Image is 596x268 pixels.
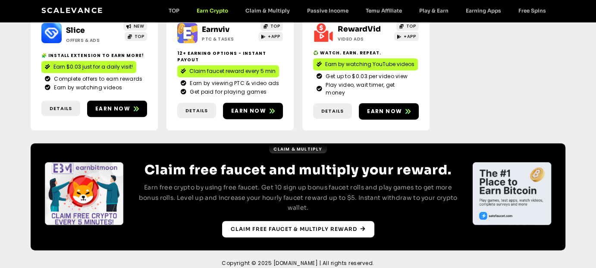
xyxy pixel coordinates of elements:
nav: Menu [160,7,555,14]
a: Earn now [359,103,419,120]
span: Claim & Multiply [273,146,322,152]
a: TOP [125,32,147,41]
a: Earn by watching YouTube videos [313,58,418,70]
span: Complete offers to earn rewards [52,75,142,83]
a: TOP [260,22,283,31]
h2: 12+ Earning options - instant payout [177,50,283,63]
span: Earn $0.03 just for a daily visit! [53,63,133,71]
span: Claim faucet reward every 5 min [189,67,276,75]
span: Details [185,107,208,114]
span: Earn by watching YouTube videos [325,60,414,68]
a: Claim faucet reward every 5 min [177,65,279,77]
span: Details [50,105,72,112]
h2: Claim free faucet and multiply your reward. [138,162,458,178]
span: Play video, wait timer, get money [323,81,415,97]
span: +APP [404,33,416,40]
div: 1 / 4 [45,162,123,225]
a: Earnviv [202,25,229,34]
a: Earn Crypto [188,7,237,14]
span: Earn now [231,107,266,115]
a: Earn now [87,101,147,117]
h2: Copyright © 2025 [DOMAIN_NAME] | All rights reserved. [28,259,568,267]
a: TOP [160,7,188,14]
a: Earn $0.03 just for a daily visit! [41,61,136,73]
p: Earn free crypto by using free faucet. Get 10 sign up bonus faucet rolls and play games to get mo... [138,183,458,213]
a: Slice [66,26,85,35]
a: Temu Affiliate [357,7,411,14]
a: Earn now [223,103,283,119]
div: Slides [45,162,123,225]
a: Details [313,103,352,119]
span: +APP [268,33,280,40]
a: TOP [396,22,419,31]
a: Play & Earn [411,7,457,14]
span: TOP [270,23,280,29]
a: Details [177,103,216,119]
div: 1 / 4 [473,162,551,225]
span: Claim free faucet & multiply reward [231,225,357,233]
a: Passive Income [298,7,357,14]
span: TOP [406,23,416,29]
a: +APP [258,32,283,41]
span: Earn now [367,107,402,115]
h2: Offers & Ads [66,37,120,44]
a: NEW [123,22,147,31]
div: Slides [473,162,551,225]
span: Details [321,107,344,115]
span: Get paid for playing games [188,88,267,96]
a: +APP [394,32,419,41]
a: RewardVid [338,25,381,34]
a: Earning Apps [457,7,510,14]
span: NEW [134,23,144,29]
h2: 🧩 Install extension to earn more! [41,52,147,59]
span: TOP [135,33,144,40]
a: Claim free faucet & multiply reward [222,221,374,237]
h2: Video ads [338,36,392,42]
a: Claim & Multiply [237,7,298,14]
h2: PTC & Tasks [202,36,256,42]
a: Scalevance [41,6,104,15]
span: Get up to $0.03 per video view [323,73,408,80]
a: Free Spins [510,7,555,14]
span: Earn by viewing PTC & video ads [188,79,279,87]
a: Claim & Multiply [269,145,326,153]
a: Details [41,101,80,117]
h2: ♻️ Watch. Earn. Repeat. [313,50,419,56]
span: Earn by watching videos [52,84,122,91]
span: Earn now [95,105,130,113]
